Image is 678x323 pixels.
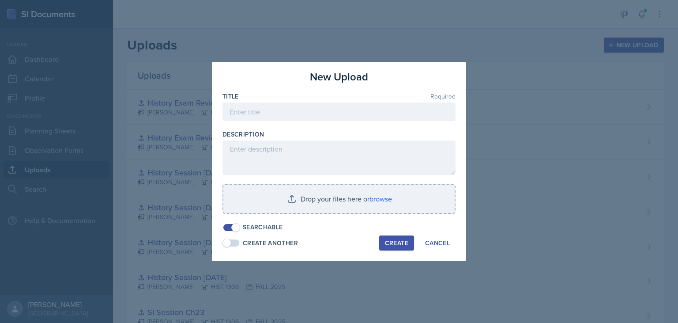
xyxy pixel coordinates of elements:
label: Description [222,130,264,139]
button: Cancel [419,236,456,251]
span: Required [430,93,456,99]
input: Enter title [222,103,456,121]
div: Searchable [243,223,283,232]
h3: New Upload [310,69,368,85]
div: Cancel [425,239,450,247]
button: Create [379,236,414,251]
label: Title [222,92,239,101]
div: Create Another [243,239,298,248]
div: Create [385,239,408,247]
